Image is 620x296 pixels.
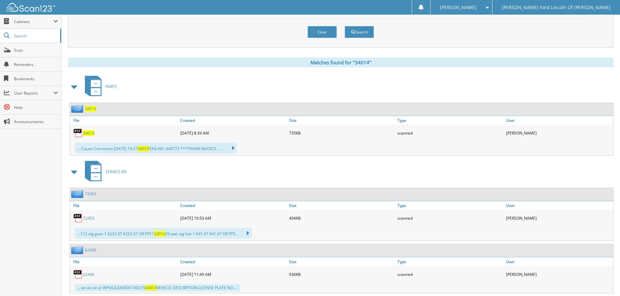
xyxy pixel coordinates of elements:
div: ...112 stg gear 1 $233.37 $233.37 OR PPS1 29 pwr stg hse 1 $41.47 $41.47 OR PPS... [75,228,252,239]
div: scanned [396,126,504,139]
a: 72453 [83,215,94,221]
div: 735KB [287,126,396,139]
a: File [70,201,179,210]
div: 936KB [287,268,396,281]
span: Search [14,33,57,39]
div: 494KB [287,212,396,225]
a: Created [179,257,287,266]
a: Type [396,116,504,125]
a: User [504,257,613,266]
img: folder2.png [71,190,85,198]
a: 34014 [85,106,96,111]
img: PDF.png [73,213,83,223]
a: 34014 [83,130,94,136]
a: Created [179,116,287,125]
a: 72453 [85,191,96,197]
span: SERVICE RO [105,169,127,174]
button: Clear [308,26,337,38]
div: Matches found for "34014" [68,58,613,67]
div: ... Cause Correction [DATE] 16:27 TAG NO. 048772 ***THANK INVOICE ... ... [75,143,237,154]
div: [DATE] 10:53 AM [179,212,287,225]
div: [DATE] 8:39 AM [179,126,287,139]
a: Type [396,201,504,210]
span: Help [14,105,58,110]
a: Size [287,116,396,125]
img: PDF.png [73,269,83,279]
a: File [70,257,179,266]
span: Scan [14,47,58,53]
span: [PERSON_NAME] Ford Lincoln Of [PERSON_NAME] [502,6,611,9]
a: PARTS [81,74,117,99]
span: Cabinets [14,19,53,24]
span: 34014 [154,231,165,237]
span: Bookmarks [14,76,58,82]
div: [PERSON_NAME] [504,212,613,225]
a: SERVICE RO [81,159,127,185]
span: 34014 [138,146,149,151]
img: PDF.png [73,128,83,138]
div: scanned [396,268,504,281]
div: scanned [396,212,504,225]
img: folder2.png [71,105,85,113]
img: folder2.png [71,246,85,254]
img: scan123-logo-white.svg [7,3,55,12]
a: User [504,201,613,210]
a: Size [287,201,396,210]
a: 62496 [83,272,94,277]
span: PARTS [105,84,117,89]
div: [PERSON_NAME] [504,268,613,281]
a: User [504,116,613,125]
span: User Reports [14,90,53,96]
div: [DATE] 11:49 AM [179,268,287,281]
a: 62496 [85,247,96,253]
a: Type [396,257,504,266]
a: Size [287,257,396,266]
span: Reminders [14,62,58,67]
iframe: Chat Widget [587,265,620,296]
span: [PERSON_NAME] [440,6,476,9]
button: Search [345,26,374,38]
span: Announcements [14,119,58,124]
a: File [70,116,179,125]
div: ... ee ee ne er WPOCA2A9XDS140215 VEHICLE DESCRIPTION LICENSE PLATE NO .... [75,284,241,291]
div: [PERSON_NAME] [504,126,613,139]
span: 34014 [145,285,157,290]
a: Created [179,201,287,210]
